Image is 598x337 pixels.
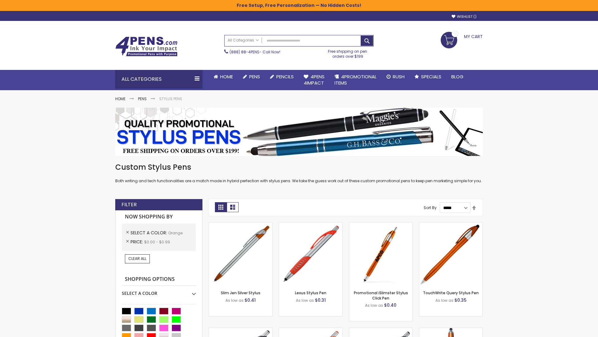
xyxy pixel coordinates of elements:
[122,286,196,296] div: Select A Color
[159,96,182,101] strong: Stylus Pens
[115,162,483,172] h1: Custom Stylus Pens
[349,328,412,333] a: Lexus Metallic Stylus Pen-Orange
[419,222,482,286] img: TouchWrite Query Stylus Pen-Orange
[128,256,146,261] span: Clear All
[138,96,147,101] a: Pens
[315,297,326,303] span: $0.31
[279,328,342,333] a: Boston Silver Stylus Pen-Orange
[382,70,410,84] a: Rush
[249,73,260,80] span: Pens
[230,49,280,55] span: - Call Now!
[296,298,314,303] span: As low as
[115,108,483,156] img: Stylus Pens
[122,273,196,286] strong: Shopping Options
[423,290,479,295] a: TouchWrite Query Stylus Pen
[276,73,294,80] span: Pencils
[121,201,137,208] strong: Filter
[354,290,408,300] a: Promotional iSlimster Stylus Click Pen
[221,290,260,295] a: Slim Jen Silver Stylus
[451,73,463,80] span: Blog
[349,222,412,227] a: Promotional iSlimster Stylus Click Pen-Orange
[279,222,342,227] a: Lexus Stylus Pen-Orange
[410,70,446,84] a: Specials
[349,222,412,286] img: Promotional iSlimster Stylus Click Pen-Orange
[115,70,202,89] div: All Categories
[446,70,468,84] a: Blog
[244,297,256,303] span: $0.41
[424,205,437,210] label: Sort By
[435,298,453,303] span: As low as
[115,96,126,101] a: Home
[115,162,483,184] div: Both writing and tech functionalities are a match made in hybrid perfection with stylus pens. We ...
[365,303,383,308] span: As low as
[299,70,330,90] a: 4Pens4impact
[122,210,196,223] strong: Now Shopping by
[238,70,265,84] a: Pens
[168,230,183,236] span: Orange
[131,239,144,245] span: Price
[304,73,325,86] span: 4Pens 4impact
[131,230,168,236] span: Select A Color
[335,73,377,86] span: 4PROMOTIONAL ITEMS
[454,297,467,303] span: $0.35
[384,302,396,308] span: $0.40
[279,222,342,286] img: Lexus Stylus Pen-Orange
[393,73,405,80] span: Rush
[209,70,238,84] a: Home
[215,202,227,212] strong: Grid
[230,49,259,55] a: (888) 88-4PENS
[220,73,233,80] span: Home
[209,222,272,286] img: Slim Jen Silver Stylus-Orange
[419,328,482,333] a: TouchWrite Command Stylus Pen-Orange
[322,46,374,59] div: Free shipping on pen orders over $199
[295,290,326,295] a: Lexus Stylus Pen
[330,70,382,90] a: 4PROMOTIONALITEMS
[209,222,272,227] a: Slim Jen Silver Stylus-Orange
[225,35,262,46] a: All Categories
[209,328,272,333] a: Boston Stylus Pen-Orange
[144,239,170,245] span: $0.00 - $0.99
[452,14,477,19] a: Wishlist
[115,37,178,56] img: 4Pens Custom Pens and Promotional Products
[419,222,482,227] a: TouchWrite Query Stylus Pen-Orange
[125,254,150,263] a: Clear All
[225,298,244,303] span: As low as
[421,73,441,80] span: Specials
[228,38,259,43] span: All Categories
[265,70,299,84] a: Pencils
